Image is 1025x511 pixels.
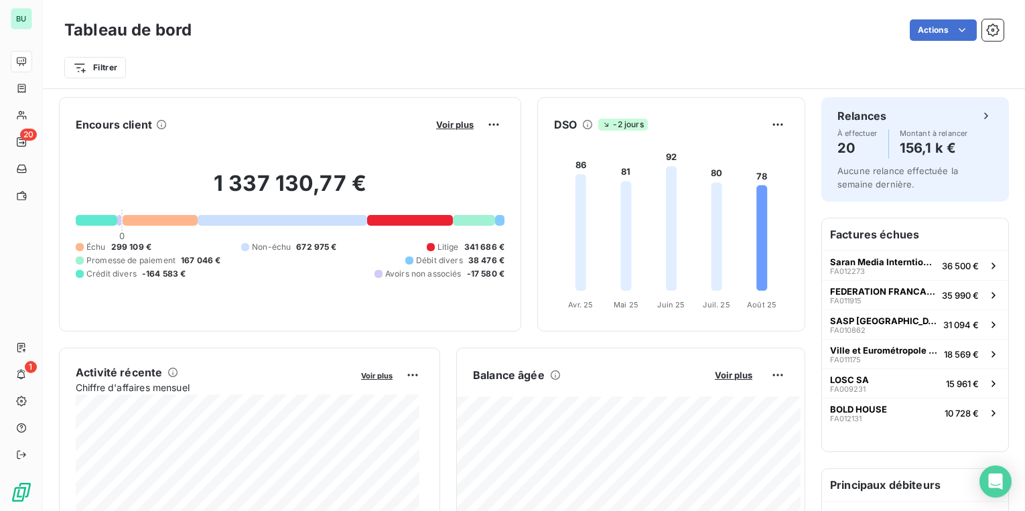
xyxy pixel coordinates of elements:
span: Avoirs non associés [385,268,462,280]
h4: 20 [837,137,878,159]
span: 31 094 € [943,319,979,330]
span: Aucune relance effectuée la semaine dernière. [837,165,958,190]
button: Voir plus [357,369,397,381]
span: Voir plus [715,370,752,380]
span: 18 569 € [944,349,979,360]
span: FA010862 [830,326,866,334]
a: 20 [11,131,31,153]
span: 10 728 € [945,408,979,419]
span: LOSC SA [830,374,869,385]
h6: Activité récente [76,364,162,380]
span: Promesse de paiement [86,254,176,267]
tspan: Mai 25 [614,300,638,309]
span: SASP [GEOGRAPHIC_DATA] [830,315,938,326]
span: FA012131 [830,415,862,423]
span: À effectuer [837,129,878,137]
span: Ville et Eurométropole de [GEOGRAPHIC_DATA] [830,345,939,356]
span: -164 583 € [142,268,186,280]
span: BOLD HOUSE [830,404,887,415]
tspan: Avr. 25 [568,300,593,309]
span: 35 990 € [942,290,979,301]
span: FA011915 [830,297,862,305]
span: 38 476 € [468,254,504,267]
span: Chiffre d'affaires mensuel [76,380,352,394]
span: 672 975 € [296,241,336,253]
h6: Principaux débiteurs [822,469,1008,501]
span: Voir plus [436,119,474,130]
span: Crédit divers [86,268,137,280]
span: Saran Media Interntional Limited [830,257,937,267]
span: 1 [25,361,37,373]
h3: Tableau de bord [64,18,192,42]
div: Open Intercom Messenger [979,465,1012,498]
tspan: Août 25 [747,300,776,309]
span: Voir plus [361,371,393,380]
button: Filtrer [64,57,126,78]
h6: Balance âgée [473,367,545,383]
span: 20 [20,129,37,141]
button: Ville et Eurométropole de [GEOGRAPHIC_DATA]FA01117518 569 € [822,339,1008,368]
h6: Factures échues [822,218,1008,250]
span: FA009231 [830,385,866,393]
img: Logo LeanPay [11,482,32,503]
h2: 1 337 130,77 € [76,170,504,210]
span: 299 109 € [111,241,151,253]
span: 341 686 € [464,241,504,253]
span: FA012273 [830,267,865,275]
button: LOSC SAFA00923115 961 € [822,368,1008,398]
span: Débit divers [416,254,463,267]
h4: 156,1 k € [900,137,968,159]
button: BOLD HOUSEFA01213110 728 € [822,398,1008,427]
tspan: Juil. 25 [703,300,730,309]
span: Échu [86,241,106,253]
span: 15 961 € [946,378,979,389]
span: -17 580 € [467,268,504,280]
span: -2 jours [598,119,647,131]
button: Saran Media Interntional LimitedFA01227336 500 € [822,250,1008,280]
h6: DSO [554,117,577,133]
button: FEDERATION FRANCAISE DE FOOTBALLFA01191535 990 € [822,280,1008,309]
h6: Encours client [76,117,152,133]
span: 36 500 € [942,261,979,271]
button: SASP [GEOGRAPHIC_DATA]FA01086231 094 € [822,309,1008,339]
span: 0 [119,230,125,241]
button: Voir plus [711,369,756,381]
span: Litige [437,241,459,253]
span: FEDERATION FRANCAISE DE FOOTBALL [830,286,937,297]
div: BU [11,8,32,29]
h6: Relances [837,108,886,124]
span: Montant à relancer [900,129,968,137]
button: Voir plus [432,119,478,131]
tspan: Juin 25 [657,300,685,309]
button: Actions [910,19,977,41]
span: Non-échu [252,241,291,253]
span: 167 046 € [181,254,220,267]
span: FA011175 [830,356,861,364]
